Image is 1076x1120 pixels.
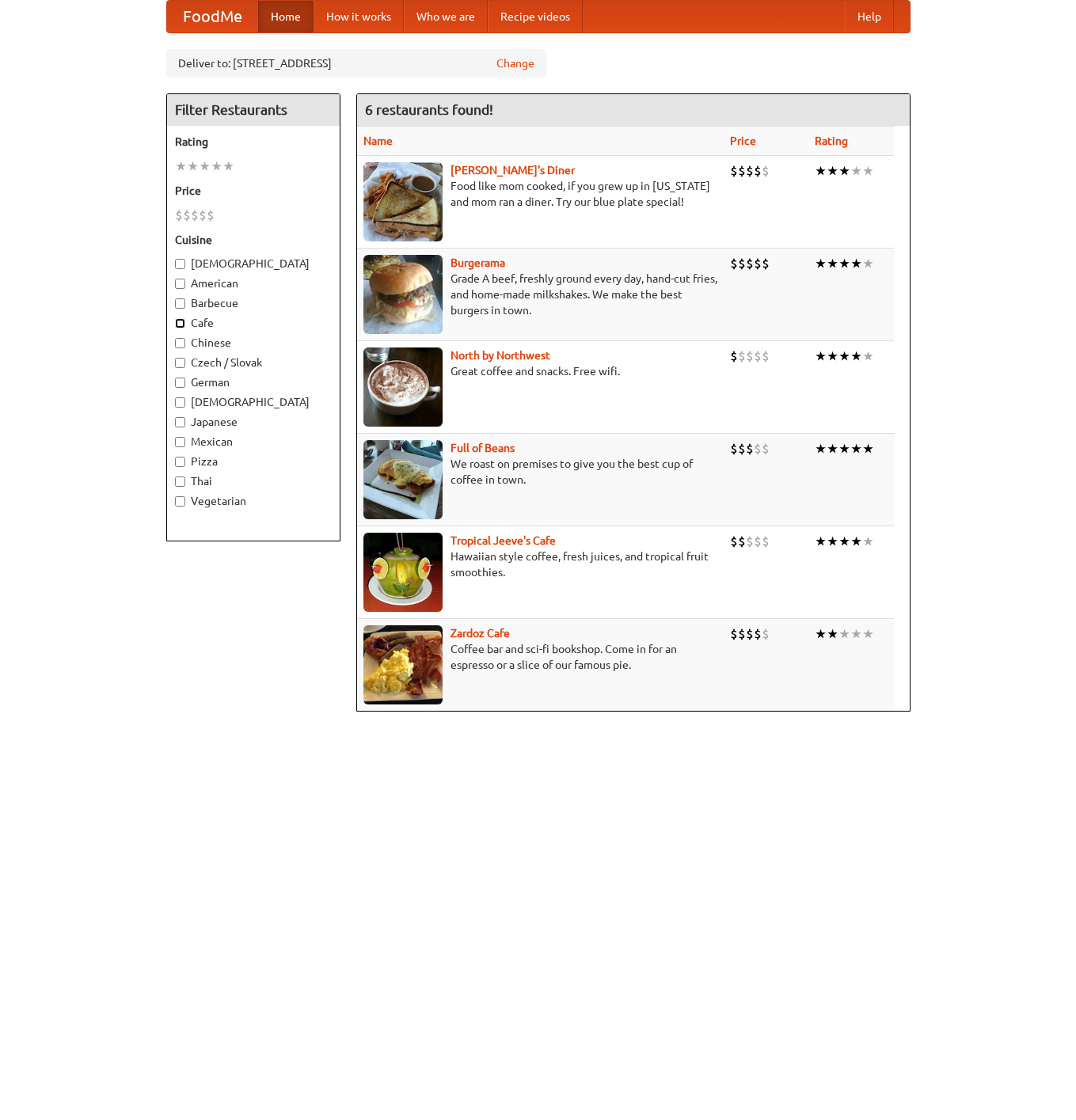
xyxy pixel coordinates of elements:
[404,1,488,32] a: Who we are
[845,1,894,32] a: Help
[738,347,746,365] li: $
[827,162,838,180] li: ★
[183,207,191,224] li: $
[207,207,215,224] li: $
[730,440,738,457] li: $
[314,1,404,32] a: How it works
[746,347,754,365] li: $
[363,641,717,673] p: Coffee bar and sci-fi bookshop. Come in for an espresso or a slice of our famous pie.
[451,256,505,269] b: Burgerama
[730,347,738,365] li: $
[838,255,850,272] li: ★
[815,347,827,365] li: ★
[730,625,738,643] li: $
[451,627,510,640] a: Zardoz Cafe
[363,549,717,580] p: Hawaiian style coffee, fresh juices, and tropical fruit smoothies.
[762,255,770,272] li: $
[175,476,185,487] input: Thai
[730,135,756,147] a: Price
[175,457,185,467] input: Pizza
[363,625,443,704] img: zardoz.jpg
[363,135,393,147] a: Name
[746,625,754,643] li: $
[762,533,770,550] li: $
[175,318,185,328] input: Cafe
[754,162,762,180] li: $
[199,158,211,175] li: ★
[175,232,332,248] h5: Cuisine
[175,374,332,390] label: German
[850,162,862,180] li: ★
[175,437,185,447] input: Mexican
[258,1,314,32] a: Home
[175,158,187,175] li: ★
[738,440,746,457] li: $
[827,625,838,643] li: ★
[746,162,754,180] li: $
[850,255,862,272] li: ★
[738,162,746,180] li: $
[815,255,827,272] li: ★
[488,1,583,32] a: Recipe videos
[363,363,717,379] p: Great coffee and snacks. Free wifi.
[850,533,862,550] li: ★
[451,534,556,547] b: Tropical Jeeve's Cafe
[862,347,874,365] li: ★
[167,1,258,32] a: FoodMe
[175,355,332,370] label: Czech / Slovak
[451,442,515,454] a: Full of Beans
[175,259,185,269] input: [DEMOGRAPHIC_DATA]
[363,178,717,210] p: Food like mom cooked, if you grew up in [US_STATE] and mom ran a diner. Try our blue plate special!
[187,158,199,175] li: ★
[211,158,222,175] li: ★
[363,162,443,241] img: sallys.jpg
[746,255,754,272] li: $
[838,533,850,550] li: ★
[738,625,746,643] li: $
[815,440,827,457] li: ★
[175,338,185,348] input: Chinese
[754,255,762,272] li: $
[199,207,207,224] li: $
[730,162,738,180] li: $
[838,440,850,457] li: ★
[827,347,838,365] li: ★
[754,533,762,550] li: $
[862,625,874,643] li: ★
[762,440,770,457] li: $
[850,347,862,365] li: ★
[850,625,862,643] li: ★
[175,394,332,410] label: [DEMOGRAPHIC_DATA]
[175,414,332,430] label: Japanese
[451,164,575,177] a: [PERSON_NAME]'s Diner
[746,440,754,457] li: $
[754,625,762,643] li: $
[175,256,332,271] label: [DEMOGRAPHIC_DATA]
[175,275,332,291] label: American
[738,255,746,272] li: $
[762,347,770,365] li: $
[175,397,185,408] input: [DEMOGRAPHIC_DATA]
[815,533,827,550] li: ★
[862,162,874,180] li: ★
[363,347,443,427] img: north.jpg
[363,456,717,488] p: We roast on premises to give you the best cup of coffee in town.
[730,255,738,272] li: $
[815,135,848,147] a: Rating
[191,207,199,224] li: $
[175,358,185,368] input: Czech / Slovak
[175,434,332,450] label: Mexican
[175,279,185,289] input: American
[175,493,332,509] label: Vegetarian
[827,533,838,550] li: ★
[746,533,754,550] li: $
[175,295,332,311] label: Barbecue
[815,625,827,643] li: ★
[827,255,838,272] li: ★
[363,255,443,334] img: burgerama.jpg
[175,473,332,489] label: Thai
[451,349,550,362] a: North by Northwest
